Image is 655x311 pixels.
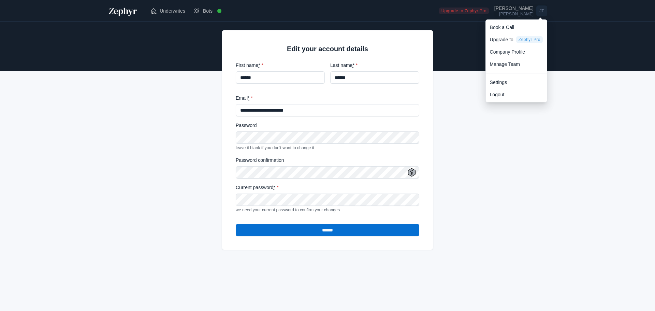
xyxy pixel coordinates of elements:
[486,46,547,58] a: Company Profile
[536,5,547,16] span: JT
[486,21,547,33] a: Book a Call
[236,157,419,164] label: Password confirmation
[108,5,138,16] img: Zephyr Logo
[486,33,547,46] a: Upgrade toZephyr Pro
[494,12,534,16] div: [PERSON_NAME]
[236,95,419,101] label: Email
[236,122,419,129] label: Password
[236,207,419,213] div: we need your current password to confirm your changes
[516,36,543,43] span: Zephyr Pro
[352,62,354,68] abbr: required
[236,62,325,69] label: First name
[236,44,419,54] h2: Edit your account details
[486,58,547,70] a: Manage Team
[236,145,419,151] div: leave it blank if you don't want to change it
[146,4,189,18] a: Underwrites
[189,1,230,20] a: Bots
[330,62,419,69] label: Last name
[258,62,260,68] abbr: required
[494,6,534,11] div: [PERSON_NAME]
[203,8,213,14] span: Bots
[439,8,489,14] a: Upgrade to Zephyr Pro
[274,185,275,190] abbr: required
[248,95,249,101] abbr: required
[486,88,547,101] a: Logout
[494,4,547,18] a: Open user menu
[160,8,185,14] span: Underwrites
[486,76,547,88] a: Settings
[236,184,419,191] label: Current password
